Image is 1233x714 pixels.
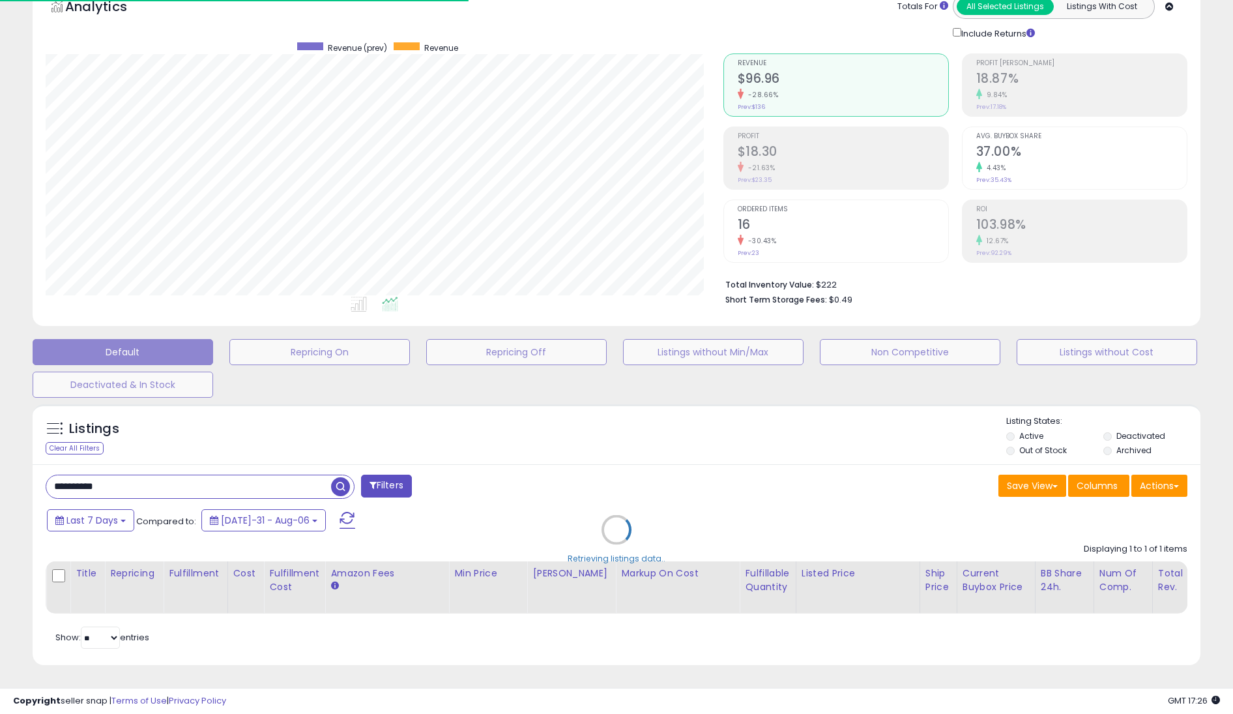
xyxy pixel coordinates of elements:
[976,176,1011,184] small: Prev: 35.43%
[976,217,1187,235] h2: 103.98%
[426,339,607,365] button: Repricing Off
[738,206,948,213] span: Ordered Items
[738,176,772,184] small: Prev: $23.35
[738,71,948,89] h2: $96.96
[820,339,1000,365] button: Non Competitive
[976,133,1187,140] span: Avg. Buybox Share
[738,60,948,67] span: Revenue
[829,293,852,306] span: $0.49
[744,163,776,173] small: -21.63%
[982,163,1006,173] small: 4.43%
[976,206,1187,213] span: ROI
[1017,339,1197,365] button: Listings without Cost
[229,339,410,365] button: Repricing On
[738,133,948,140] span: Profit
[13,695,226,707] div: seller snap | |
[725,276,1178,291] li: $222
[976,60,1187,67] span: Profit [PERSON_NAME]
[738,144,948,162] h2: $18.30
[982,236,1009,246] small: 12.67%
[744,90,779,100] small: -28.66%
[424,42,458,53] span: Revenue
[13,694,61,707] strong: Copyright
[1168,694,1220,707] span: 2025-08-14 17:26 GMT
[738,249,759,257] small: Prev: 23
[725,279,814,290] b: Total Inventory Value:
[976,103,1006,111] small: Prev: 17.18%
[725,294,827,305] b: Short Term Storage Fees:
[744,236,777,246] small: -30.43%
[568,552,665,564] div: Retrieving listings data..
[33,339,213,365] button: Default
[623,339,804,365] button: Listings without Min/Max
[33,372,213,398] button: Deactivated & In Stock
[111,694,167,707] a: Terms of Use
[943,25,1051,40] div: Include Returns
[328,42,387,53] span: Revenue (prev)
[897,1,948,13] div: Totals For
[738,103,765,111] small: Prev: $136
[982,90,1008,100] small: 9.84%
[738,217,948,235] h2: 16
[169,694,226,707] a: Privacy Policy
[976,249,1011,257] small: Prev: 92.29%
[976,71,1187,89] h2: 18.87%
[976,144,1187,162] h2: 37.00%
